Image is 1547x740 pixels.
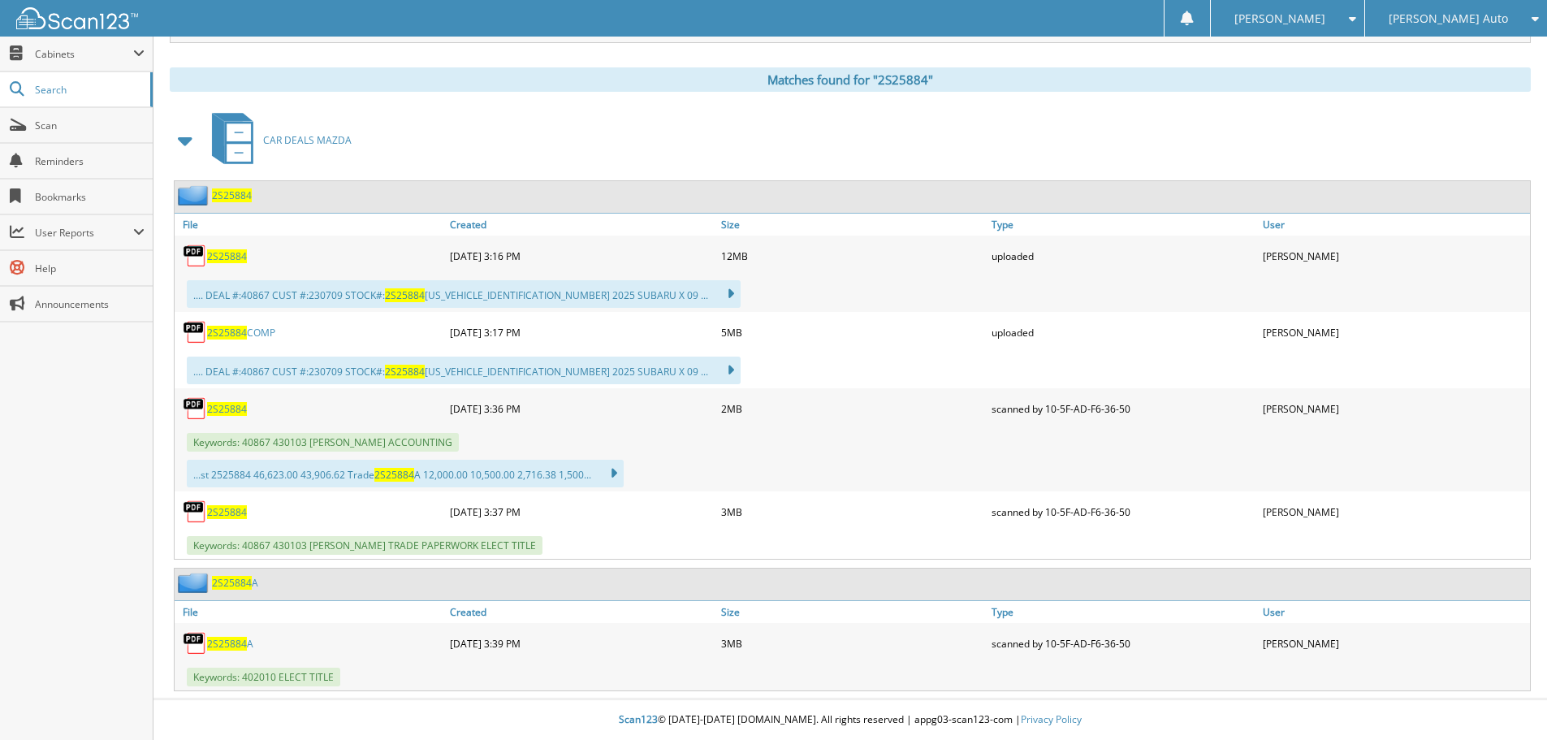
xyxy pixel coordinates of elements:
a: Privacy Policy [1021,712,1082,726]
span: 2S25884 [207,326,247,340]
a: 2S25884 [207,249,247,263]
div: [PERSON_NAME] [1259,240,1530,272]
a: File [175,214,446,236]
a: Created [446,601,717,623]
div: scanned by 10-5F-AD-F6-36-50 [987,495,1259,528]
div: 5MB [717,316,988,348]
div: [DATE] 3:16 PM [446,240,717,272]
div: Matches found for "2S25884" [170,67,1531,92]
img: PDF.png [183,500,207,524]
div: [DATE] 3:37 PM [446,495,717,528]
div: [PERSON_NAME] [1259,316,1530,348]
div: 2MB [717,392,988,425]
a: User [1259,214,1530,236]
a: 2S25884COMP [207,326,275,340]
div: [PERSON_NAME] [1259,495,1530,528]
span: Bookmarks [35,190,145,204]
span: Keywords: 40867 430103 [PERSON_NAME] ACCOUNTING [187,433,459,452]
div: .... DEAL #:40867 CUST #:230709 STOCK#: [US_VEHICLE_IDENTIFICATION_NUMBER] 2025 SUBARU X 09 ... [187,280,741,308]
div: uploaded [987,240,1259,272]
a: Type [987,214,1259,236]
span: Reminders [35,154,145,168]
span: 2S25884 [212,576,252,590]
a: 2S25884A [207,637,253,651]
div: scanned by 10-5F-AD-F6-36-50 [987,392,1259,425]
div: .... DEAL #:40867 CUST #:230709 STOCK#: [US_VEHICLE_IDENTIFICATION_NUMBER] 2025 SUBARU X 09 ... [187,357,741,384]
div: © [DATE]-[DATE] [DOMAIN_NAME]. All rights reserved | appg03-scan123-com | [153,700,1547,740]
span: Scan [35,119,145,132]
span: [PERSON_NAME] [1234,14,1325,24]
a: Created [446,214,717,236]
span: 2S25884 [385,365,425,379]
a: Size [717,601,988,623]
img: folder2.png [178,573,212,593]
span: 2S25884 [207,637,247,651]
img: PDF.png [183,396,207,421]
span: 2S25884 [374,468,414,482]
div: [PERSON_NAME] [1259,392,1530,425]
div: [DATE] 3:17 PM [446,316,717,348]
a: 2S25884 [207,402,247,416]
a: CAR DEALS MAZDA [202,108,352,172]
span: Announcements [35,297,145,311]
img: PDF.png [183,320,207,344]
a: 2S25884 [207,505,247,519]
a: 2S25884A [212,576,258,590]
img: PDF.png [183,631,207,656]
span: 2S25884 [385,288,425,302]
span: Keywords: 40867 430103 [PERSON_NAME] TRADE PAPERWORK ELECT TITLE [187,536,542,555]
span: Scan123 [619,712,658,726]
div: 3MB [717,627,988,660]
a: Type [987,601,1259,623]
img: PDF.png [183,244,207,268]
a: File [175,601,446,623]
div: 3MB [717,495,988,528]
span: [PERSON_NAME] Auto [1389,14,1508,24]
span: Cabinets [35,47,133,61]
iframe: Chat Widget [1466,662,1547,740]
div: 12MB [717,240,988,272]
img: folder2.png [178,185,212,206]
a: User [1259,601,1530,623]
span: User Reports [35,226,133,240]
span: Search [35,83,142,97]
img: scan123-logo-white.svg [16,7,138,29]
a: 2S25884 [212,188,252,202]
div: uploaded [987,316,1259,348]
span: CAR DEALS MAZDA [263,133,352,147]
div: ...st 2525884 46,623.00 43,906.62 Trade A 12,000.00 10,500.00 2,716.38 1,500... [187,460,624,487]
div: scanned by 10-5F-AD-F6-36-50 [987,627,1259,660]
div: [PERSON_NAME] [1259,627,1530,660]
a: Size [717,214,988,236]
span: Keywords: 402010 ELECT TITLE [187,668,340,686]
div: [DATE] 3:39 PM [446,627,717,660]
span: Help [35,262,145,275]
div: [DATE] 3:36 PM [446,392,717,425]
